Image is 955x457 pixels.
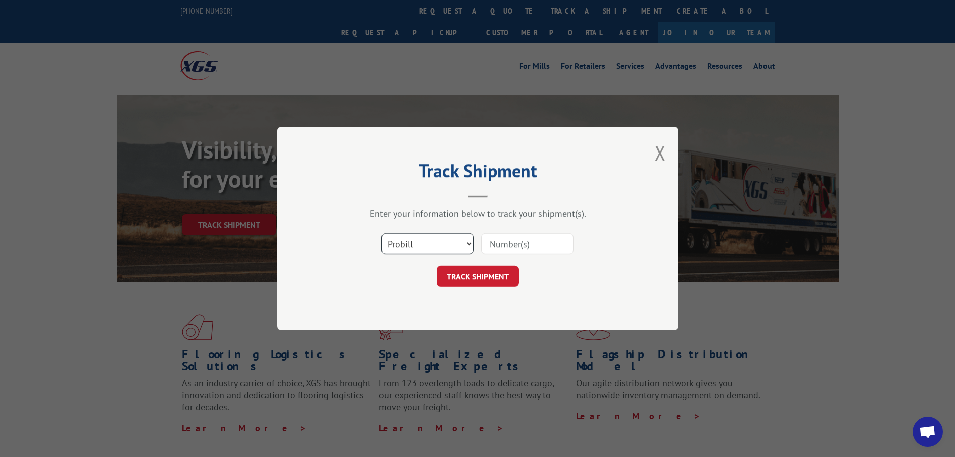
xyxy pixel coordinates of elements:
h2: Track Shipment [327,164,628,183]
input: Number(s) [481,233,574,254]
button: Close modal [655,139,666,166]
div: Open chat [913,417,943,447]
div: Enter your information below to track your shipment(s). [327,208,628,219]
button: TRACK SHIPMENT [437,266,519,287]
